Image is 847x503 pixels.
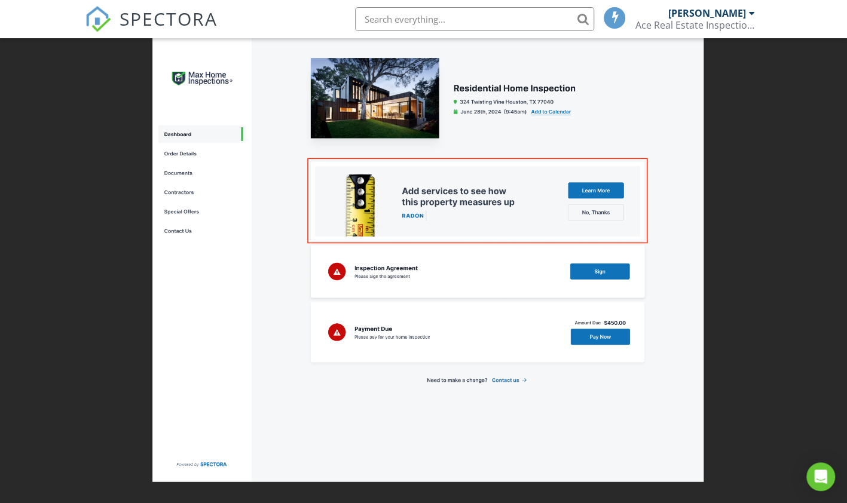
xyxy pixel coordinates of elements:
[635,19,754,31] div: Ace Real Estate Inspections LLC.
[85,16,218,41] a: SPECTORA
[85,6,111,32] img: The Best Home Inspection Software - Spectora
[668,7,745,19] div: [PERSON_NAME]
[120,6,218,31] span: SPECTORA
[806,462,835,491] div: Open Intercom Messenger
[355,7,594,31] input: Search everything...
[152,29,704,481] img: client_portal_v3_display_add_services_banner.jpg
